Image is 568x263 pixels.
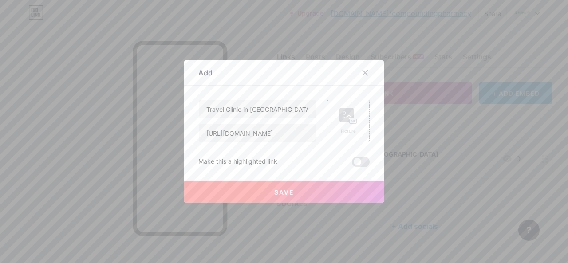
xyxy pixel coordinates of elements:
div: Picture [339,128,357,134]
span: Save [274,188,294,196]
div: Make this a highlighted link [198,157,277,167]
button: Save [184,181,384,203]
input: URL [199,124,316,142]
input: Title [199,100,316,118]
div: Add [198,67,213,78]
